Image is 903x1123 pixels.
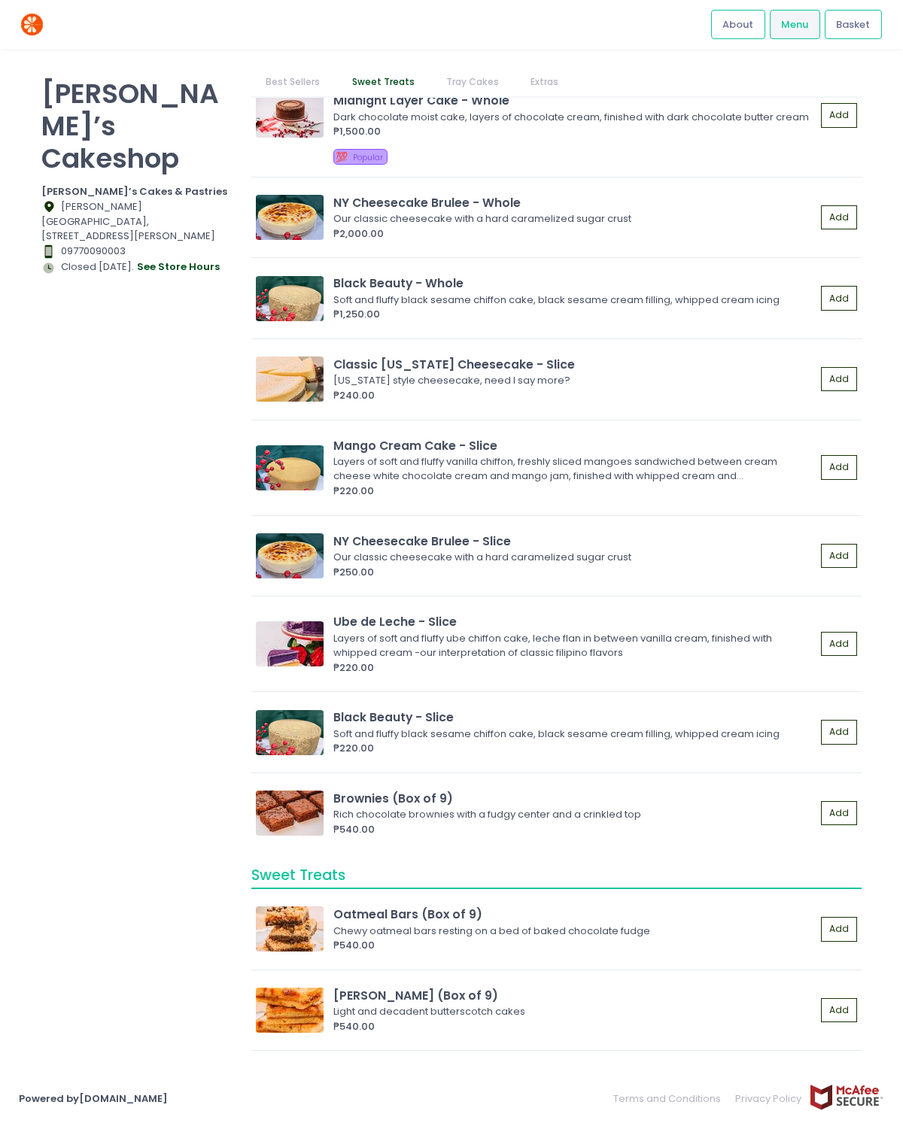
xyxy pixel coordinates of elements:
div: Mango Cream Cake - Slice [333,437,816,454]
div: [PERSON_NAME] (Box of 9) [333,987,816,1004]
img: Mango Cream Cake - Slice [256,445,324,490]
div: ₱1,250.00 [333,307,816,322]
div: Soft and fluffy black sesame chiffon cake, black sesame cream filling, whipped cream icing [333,727,811,742]
button: Add [821,286,857,311]
div: Our classic cheesecake with a hard caramelized sugar crust [333,211,811,226]
div: ₱1,500.00 [333,124,816,139]
img: Black Beauty - Whole [256,276,324,321]
div: ₱540.00 [333,1019,816,1034]
button: Add [821,720,857,745]
div: ₱220.00 [333,660,816,675]
img: NY Cheesecake Brulee - Whole [256,195,324,240]
button: Add [821,455,857,480]
div: NY Cheesecake Brulee - Slice [333,533,816,550]
div: Light and decadent butterscotch cakes [333,1004,811,1019]
div: Midnight Layer Cake - Whole [333,92,816,109]
a: Terms and Conditions [613,1084,728,1113]
a: Tray Cakes [431,68,513,96]
img: Dulce De Leche (Box of 9) [256,988,324,1033]
div: ₱540.00 [333,938,816,953]
a: Sweet Treats [337,68,429,96]
button: see store hours [136,259,220,275]
div: Layers of soft and fluffy ube chiffon cake, leche flan in between vanilla cream, finished with wh... [333,631,811,660]
span: About [722,17,753,32]
img: Sans Rival Slice [256,1069,324,1114]
p: [PERSON_NAME]’s Cakeshop [41,77,233,175]
img: mcafee-secure [809,1084,884,1110]
button: Add [821,998,857,1023]
div: Brownies (Box of 9) [333,790,816,807]
div: Our classic cheesecake with a hard caramelized sugar crust [333,550,811,565]
div: [PERSON_NAME][GEOGRAPHIC_DATA], [STREET_ADDRESS][PERSON_NAME] [41,199,233,244]
button: Add [821,205,857,230]
b: [PERSON_NAME]’s Cakes & Pastries [41,184,227,199]
div: Rich chocolate brownies with a fudgy center and a crinkled top [333,807,811,822]
span: Menu [781,17,808,32]
button: Add [821,632,857,657]
img: Classic New York Cheesecake - Slice [256,357,324,402]
div: Layers of soft and fluffy vanilla chiffon, freshly sliced mangoes sandwiched between cream cheese... [333,454,811,484]
button: Add [821,544,857,569]
img: Oatmeal Bars (Box of 9) [256,906,324,952]
a: Privacy Policy [728,1084,810,1113]
img: logo [19,11,45,38]
div: [US_STATE] style cheesecake, need I say more? [333,373,811,388]
div: Sans Rival Slice [333,1067,816,1085]
a: Best Sellers [251,68,335,96]
img: Midnight Layer Cake - Whole [256,93,324,138]
div: Dark chocolate moist cake, layers of chocolate cream, finished with dark chocolate butter cream [333,110,811,125]
a: Powered by[DOMAIN_NAME] [19,1091,168,1106]
div: ₱540.00 [333,822,816,837]
a: Extras [516,68,573,96]
img: Brownies (Box of 9) [256,791,324,836]
div: Ube de Leche - Slice [333,613,816,630]
div: NY Cheesecake Brulee - Whole [333,194,816,211]
div: ₱220.00 [333,741,816,756]
button: Add [821,801,857,826]
button: Add [821,917,857,942]
div: Chewy oatmeal bars resting on a bed of baked chocolate fudge [333,924,811,939]
div: Closed [DATE]. [41,259,233,275]
span: Basket [836,17,870,32]
div: ₱250.00 [333,565,816,580]
img: Ube de Leche - Slice [256,621,324,666]
div: ₱240.00 [333,388,816,403]
div: Black Beauty - Slice [333,709,816,726]
span: 💯 [336,150,348,164]
img: NY Cheesecake Brulee - Slice [256,533,324,578]
div: Classic [US_STATE] Cheesecake - Slice [333,356,816,373]
button: Add [821,103,857,128]
a: About [711,10,765,38]
a: Menu [770,10,820,38]
div: Black Beauty - Whole [333,275,816,292]
div: ₱2,000.00 [333,226,816,241]
span: Popular [353,152,383,163]
div: ₱220.00 [333,484,816,499]
div: 09770090003 [41,244,233,259]
span: Sweet Treats [251,865,345,885]
div: Oatmeal Bars (Box of 9) [333,906,816,923]
div: Soft and fluffy black sesame chiffon cake, black sesame cream filling, whipped cream icing [333,293,811,308]
img: Black Beauty - Slice [256,710,324,755]
button: Add [821,367,857,392]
